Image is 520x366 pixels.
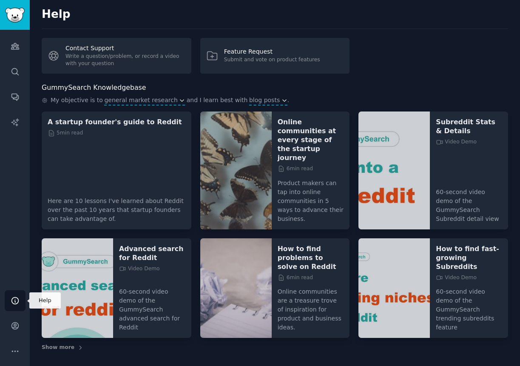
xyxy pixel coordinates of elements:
span: My objective is to [51,96,103,106]
p: Here are 10 lessons I've learned about Reddit over the past 10 years that startup founders can ta... [48,191,185,223]
img: How to find problems to solve on Reddit [200,238,272,338]
button: general market research [104,96,185,105]
a: A startup founder's guide to Reddit [48,117,185,126]
span: Show more [42,344,74,352]
h2: GummySearch Knowledgebase [42,83,146,93]
div: Feature Request [224,47,320,56]
img: Subreddit Stats & Details [358,112,430,229]
span: blog posts [249,96,280,105]
span: and I learn best with [187,96,248,106]
a: Contact SupportWrite a question/problem, or record a video with your question [42,38,191,74]
p: Online communities are a treasure trove of inspiration for product and business ideas. [278,281,344,332]
span: general market research [104,96,177,105]
p: 60-second video demo of the GummySearch advanced search for Reddit [119,281,185,332]
img: Advanced search for Reddit [42,238,113,338]
span: 6 min read [278,274,313,282]
span: 5 min read [48,129,83,137]
span: 6 min read [278,165,313,173]
p: 60-second video demo of the GummySearch trending subreddits feature [436,281,502,332]
a: Advanced search for Reddit [119,244,185,262]
span: Video Demo [119,265,160,273]
span: Video Demo [436,274,477,282]
a: How to find problems to solve on Reddit [278,244,344,271]
a: How to find fast-growing Subreddits [436,244,502,271]
p: 60-second video demo of the GummySearch Subreddit detail view [436,182,502,223]
h2: Help [42,8,508,21]
a: Subreddit Stats & Details [436,117,502,135]
a: Online communities at every stage of the startup journey [278,117,344,162]
p: Product makers can tap into online communities in 5 ways to advance their business. [278,173,344,223]
img: GummySearch logo [5,8,25,23]
span: Video Demo [436,138,477,146]
div: . [42,96,508,106]
div: Submit and vote on product features [224,56,320,64]
img: Online communities at every stage of the startup journey [200,112,272,229]
button: blog posts [249,96,287,105]
img: How to find fast-growing Subreddits [358,238,430,338]
a: Feature RequestSubmit and vote on product features [200,38,350,74]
